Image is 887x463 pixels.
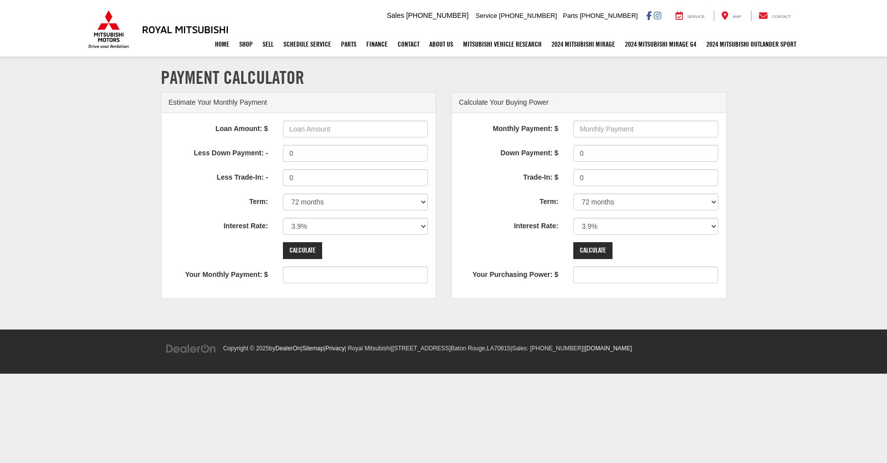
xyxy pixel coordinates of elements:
label: Trade-In: $ [452,169,566,183]
a: DealerOn [166,344,216,352]
label: Interest Rate: [161,218,275,231]
span: | [391,345,510,352]
span: 70815 [494,345,510,352]
h3: Royal Mitsubishi [142,24,229,35]
span: Sales [387,11,404,19]
a: Finance [361,32,393,57]
div: Calculate Your Buying Power [452,93,726,113]
a: 2024 Mitsubishi Outlander SPORT [701,32,801,57]
a: DealerOn Home Page [275,345,301,352]
a: Map [714,11,749,21]
label: Loan Amount: $ [161,121,275,134]
span: | [301,345,324,352]
label: Your Purchasing Power: $ [452,266,566,280]
label: Your Monthly Payment: $ [161,266,275,280]
a: Contact [393,32,424,57]
h1: Payment Calculator [161,67,727,87]
span: LA [487,345,494,352]
span: Map [733,14,741,19]
a: Contact [751,11,799,21]
a: Home [210,32,234,57]
a: Sell [258,32,278,57]
label: Less Trade-In: - [161,169,275,183]
span: Service [687,14,705,19]
a: Shop [234,32,258,57]
div: Estimate Your Monthly Payment [161,93,436,113]
label: Down Payment: $ [452,145,566,158]
span: Parts [563,12,578,19]
span: Sales: [512,345,529,352]
span: [PHONE_NUMBER] [530,345,583,352]
input: Loan Amount [283,121,428,137]
img: DealerOn [166,343,216,354]
label: Monthly Payment: $ [452,121,566,134]
img: Mitsubishi [86,10,131,49]
span: | [583,345,632,352]
span: Copyright © 2025 [223,345,269,352]
a: Privacy [325,345,344,352]
img: b=99784818 [0,378,1,379]
input: Calculate [573,242,613,259]
span: | [324,345,344,352]
a: Facebook: Click to visit our Facebook page [646,11,652,19]
label: Term: [161,194,275,207]
span: Service [476,12,497,19]
a: [DOMAIN_NAME] [585,345,632,352]
span: | [510,345,583,352]
a: About Us [424,32,458,57]
span: [STREET_ADDRESS] [392,345,451,352]
a: 2024 Mitsubishi Mirage [546,32,620,57]
a: 2024 Mitsubishi Mirage G4 [620,32,701,57]
a: Service [668,11,712,21]
span: [PHONE_NUMBER] [499,12,557,19]
a: Sitemap [302,345,324,352]
input: Down Payment [573,145,719,162]
span: Contact [772,14,791,19]
label: Term: [452,194,566,207]
label: Less Down Payment: - [161,145,275,158]
label: Interest Rate: [452,218,566,231]
input: Calculate [283,242,322,259]
a: Parts: Opens in a new tab [336,32,361,57]
span: [PHONE_NUMBER] [406,11,469,19]
a: Mitsubishi Vehicle Research [458,32,546,57]
a: Schedule Service: Opens in a new tab [278,32,336,57]
input: Monthly Payment [573,121,719,137]
a: Instagram: Click to visit our Instagram page [654,11,661,19]
span: | Royal Mitsubishi [344,345,391,352]
span: Baton Rouge, [451,345,487,352]
span: by [269,345,300,352]
span: [PHONE_NUMBER] [580,12,638,19]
